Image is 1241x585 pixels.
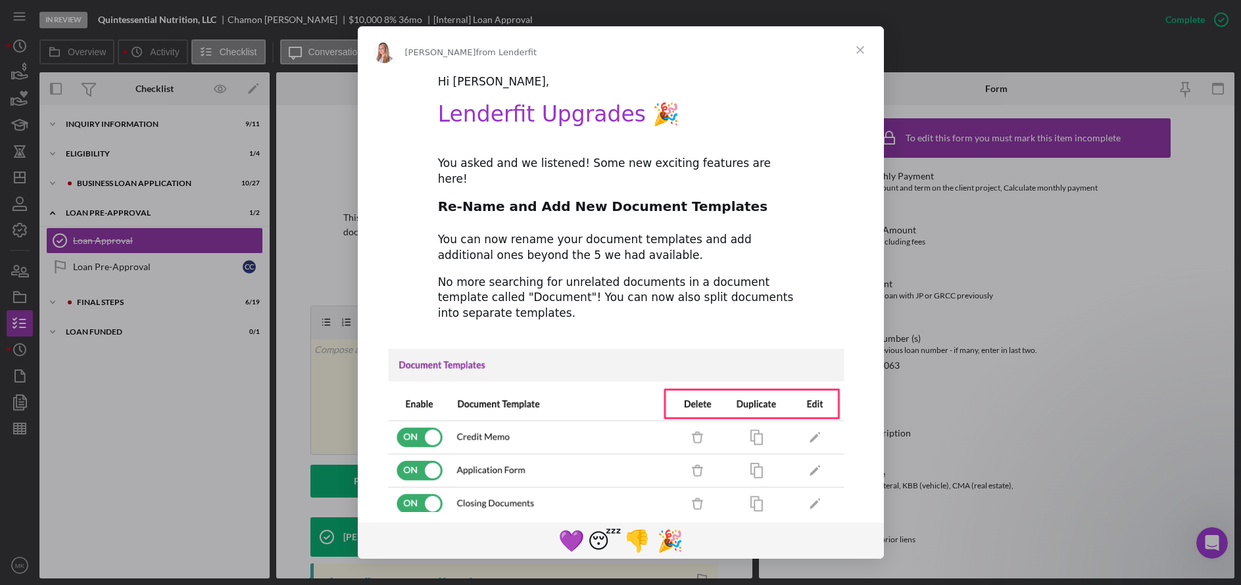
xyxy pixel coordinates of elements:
span: [PERSON_NAME] [405,47,476,57]
img: Profile image for Allison [374,42,395,63]
div: No more searching for unrelated documents in a document template called "Document"! You can now a... [438,275,804,321]
h2: Re-Name and Add New Document Templates [438,198,804,222]
span: tada reaction [654,525,687,556]
div: You asked and we listened! Some new exciting features are here! [438,156,804,187]
span: purple heart reaction [555,525,588,556]
span: 👎 [624,528,650,553]
div: You can now rename your document templates and add additional ones beyond the 5 we had available. [438,232,804,264]
span: 😴 [588,528,621,553]
span: from Lenderfit [476,47,537,57]
span: 1 reaction [621,525,654,556]
span: sleeping reaction [588,525,621,556]
span: 🎉 [657,528,683,553]
div: Hi [PERSON_NAME], [438,74,804,90]
span: Close [837,26,884,74]
h1: Lenderfit Upgrades 🎉 [438,101,804,136]
span: 💜 [558,528,585,553]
